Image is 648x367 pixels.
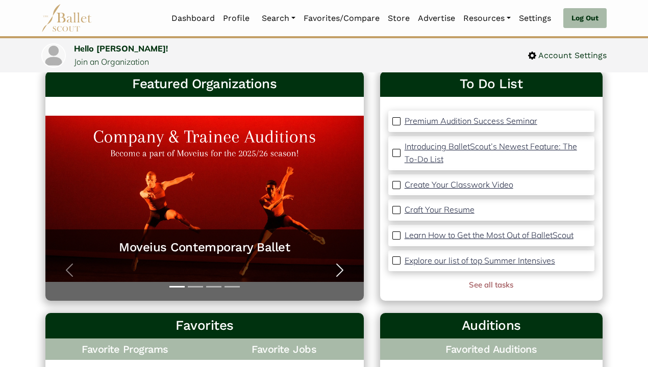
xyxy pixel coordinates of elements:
[54,75,356,93] h3: Featured Organizations
[536,49,607,62] span: Account Settings
[388,317,594,334] h3: Auditions
[469,280,513,290] a: See all tasks
[405,178,513,192] a: Create Your Classwork Video
[384,8,414,29] a: Store
[219,8,254,29] a: Profile
[167,8,219,29] a: Dashboard
[405,116,537,126] p: Premium Audition Success Seminar
[258,8,300,29] a: Search
[405,115,537,128] a: Premium Audition Success Seminar
[405,203,475,217] a: Craft Your Resume
[54,317,356,334] h3: Favorites
[169,281,185,293] button: Slide 1
[56,240,354,255] a: Moveius Contemporary Ballet
[405,230,574,240] p: Learn How to Get the Most Out of BalletScout
[45,338,205,360] h4: Favorite Programs
[388,75,594,93] a: To Do List
[74,43,168,54] a: Hello [PERSON_NAME]!
[205,338,364,360] h4: Favorite Jobs
[515,8,555,29] a: Settings
[206,281,221,293] button: Slide 3
[405,179,513,190] p: Create Your Classwork Video
[42,44,65,67] img: profile picture
[405,254,555,268] a: Explore our list of top Summer Intensives
[414,8,459,29] a: Advertise
[405,140,590,166] a: Introducing BalletScout’s Newest Feature: The To-Do List
[563,8,607,29] a: Log Out
[405,204,475,215] p: Craft Your Resume
[388,343,594,356] h4: Favorited Auditions
[300,8,384,29] a: Favorites/Compare
[405,255,555,266] p: Explore our list of top Summer Intensives
[405,229,574,242] a: Learn How to Get the Most Out of BalletScout
[74,57,149,67] a: Join an Organization
[225,281,240,293] button: Slide 4
[405,141,577,165] p: Introducing BalletScout’s Newest Feature: The To-Do List
[459,8,515,29] a: Resources
[188,281,203,293] button: Slide 2
[528,49,607,62] a: Account Settings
